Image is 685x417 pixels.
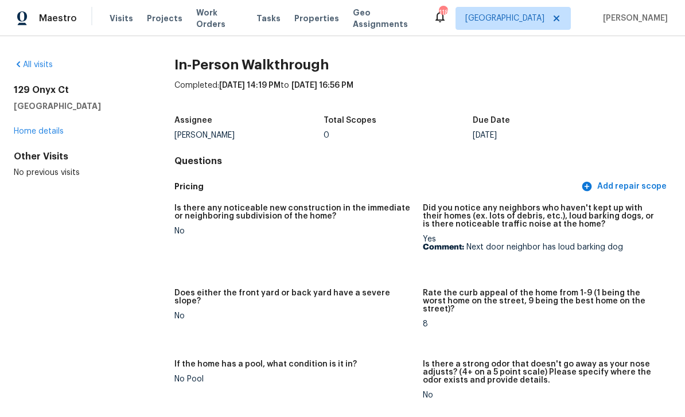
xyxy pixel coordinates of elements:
span: Maestro [39,13,77,24]
span: [DATE] 14:19 PM [219,81,281,89]
h5: If the home has a pool, what condition is it in? [174,360,357,368]
span: Tasks [256,14,281,22]
div: Other Visits [14,151,138,162]
h5: Total Scopes [324,116,376,124]
div: [DATE] [473,131,622,139]
h5: Rate the curb appeal of the home from 1-9 (1 being the worst home on the street, 9 being the best... [423,289,662,313]
span: Add repair scope [583,180,667,194]
span: [GEOGRAPHIC_DATA] [465,13,544,24]
div: No [174,312,414,320]
div: [PERSON_NAME] [174,131,324,139]
a: Home details [14,127,64,135]
span: Properties [294,13,339,24]
div: No [423,391,662,399]
h2: 129 Onyx Ct [14,84,138,96]
h2: In-Person Walkthrough [174,59,671,71]
h5: Pricing [174,181,579,193]
p: Next door neighbor has loud barking dog [423,243,662,251]
h4: Questions [174,155,671,167]
span: Visits [110,13,133,24]
span: No previous visits [14,169,80,177]
div: No Pool [174,375,414,383]
h5: Is there a strong odor that doesn't go away as your nose adjusts? (4+ on a 5 point scale) Please ... [423,360,662,384]
div: Completed: to [174,80,671,110]
span: [DATE] 16:56 PM [291,81,353,89]
div: 8 [423,320,662,328]
b: Comment: [423,243,464,251]
button: Add repair scope [579,176,671,197]
h5: Is there any noticeable new construction in the immediate or neighboring subdivision of the home? [174,204,414,220]
span: [PERSON_NAME] [598,13,668,24]
h5: Does either the front yard or back yard have a severe slope? [174,289,414,305]
h5: Due Date [473,116,510,124]
div: Yes [423,235,662,251]
h5: Assignee [174,116,212,124]
h5: Did you notice any neighbors who haven't kept up with their homes (ex. lots of debris, etc.), lou... [423,204,662,228]
span: Work Orders [196,7,243,30]
span: Projects [147,13,182,24]
div: 0 [324,131,473,139]
div: 118 [439,7,447,18]
span: Geo Assignments [353,7,419,30]
a: All visits [14,61,53,69]
div: No [174,227,414,235]
h5: [GEOGRAPHIC_DATA] [14,100,138,112]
